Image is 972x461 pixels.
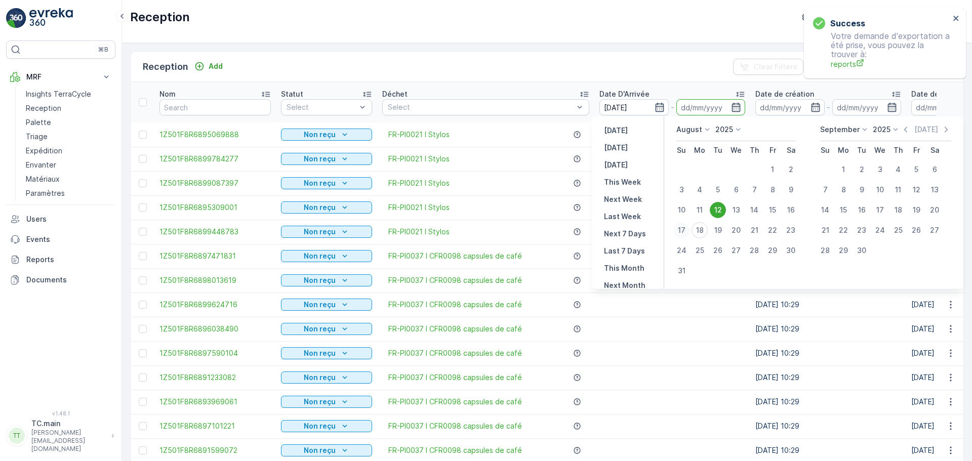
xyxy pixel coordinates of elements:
p: This Week [604,177,641,187]
a: 1Z501F8R6895069888 [159,130,271,140]
div: 28 [746,242,762,259]
div: 29 [835,242,852,259]
p: Events [26,234,111,244]
div: 16 [854,202,870,218]
button: Non reçu [281,226,372,238]
div: 6 [926,161,943,178]
button: Add [190,60,227,72]
a: FR-PI0037 I CFR0098 capsules de café [388,300,522,310]
p: This Month [604,263,644,273]
th: Thursday [889,141,907,159]
div: 19 [908,202,924,218]
div: 7 [817,182,833,198]
span: 1Z501F8R6891599072 [159,445,271,455]
div: 21 [817,222,833,238]
div: Toggle Row Selected [139,252,147,260]
div: Toggle Row Selected [139,276,147,284]
div: 23 [783,222,799,238]
button: Next Month [600,279,650,291]
th: Monday [834,141,853,159]
th: Wednesday [871,141,889,159]
p: Date D'Arrivée [599,89,650,99]
button: close [953,14,960,24]
a: FR-PI0021 I Stylos [388,154,450,164]
div: 14 [746,202,762,218]
div: 29 [764,242,781,259]
p: Non reçu [304,300,336,310]
p: Paramètres [26,188,65,198]
p: ⌘B [98,46,108,54]
p: Envanter [26,160,56,170]
div: 15 [764,202,781,218]
span: FR-PI0037 I CFR0098 capsules de café [388,397,522,407]
p: Insights TerraCycle [26,89,91,99]
div: 19 [710,222,726,238]
div: Toggle Row Selected [139,398,147,406]
input: dd/mm/yyyy [676,99,746,115]
button: Non reçu [281,201,372,214]
img: logo [6,8,26,28]
td: [DATE] 10:29 [750,414,906,438]
p: August [676,124,702,135]
th: Saturday [782,141,800,159]
a: FR-PI0037 I CFR0098 capsules de café [388,324,522,334]
div: 3 [673,182,690,198]
a: FR-PI0037 I CFR0098 capsules de café [388,275,522,285]
div: 16 [783,202,799,218]
button: Non reçu [281,153,372,165]
p: Non reçu [304,154,336,164]
div: Toggle Row Selected [139,422,147,430]
a: 1Z501F8R6899087397 [159,178,271,188]
p: Non reçu [304,372,336,383]
a: Palette [22,115,115,130]
button: Tomorrow [600,159,632,171]
p: - [827,101,830,113]
a: Users [6,209,115,229]
a: 1Z501F8R6897471831 [159,251,271,261]
div: 23 [854,222,870,238]
a: FR-PI0021 I Stylos [388,227,450,237]
div: 30 [854,242,870,259]
a: FR-PI0037 I CFR0098 capsules de café [388,421,522,431]
div: Toggle Row Selected [139,131,147,139]
div: Toggle Row Selected [139,179,147,187]
a: 1Z501F8R6897101221 [159,421,271,431]
div: 3 [872,161,888,178]
p: Reception [26,103,61,113]
a: 1Z501F8R6891233082 [159,372,271,383]
div: 18 [692,222,708,238]
button: Non reçu [281,371,372,384]
div: 27 [926,222,943,238]
div: 9 [783,182,799,198]
input: dd/mm/yyyy [755,99,825,115]
span: FR-PI0037 I CFR0098 capsules de café [388,251,522,261]
div: Toggle Row Selected [139,301,147,309]
p: [PERSON_NAME][EMAIL_ADDRESS][DOMAIN_NAME] [31,429,106,453]
span: 1Z501F8R6899784277 [159,154,271,164]
span: v 1.48.1 [6,410,115,416]
div: Toggle Row Selected [139,446,147,454]
span: reports [831,59,950,69]
td: [DATE] 10:29 [750,317,906,341]
th: Sunday [672,141,691,159]
div: 5 [908,161,924,178]
p: Statut [281,89,303,99]
div: 28 [817,242,833,259]
div: 12 [908,182,924,198]
button: Last Week [600,211,645,223]
button: TTTC.main[PERSON_NAME][EMAIL_ADDRESS][DOMAIN_NAME] [6,418,115,453]
div: 21 [746,222,762,238]
p: Votre demande d'exportation a été prise, vous pouvez la trouver à: [813,31,950,69]
td: [DATE] 10:29 [750,390,906,414]
div: 2 [854,161,870,178]
span: 1Z501F8R6896038490 [159,324,271,334]
div: 8 [835,182,852,198]
div: 2 [783,161,799,178]
div: 22 [835,222,852,238]
button: Non reçu [281,299,372,311]
a: FR-PI0037 I CFR0098 capsules de café [388,445,522,455]
p: Matériaux [26,174,60,184]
